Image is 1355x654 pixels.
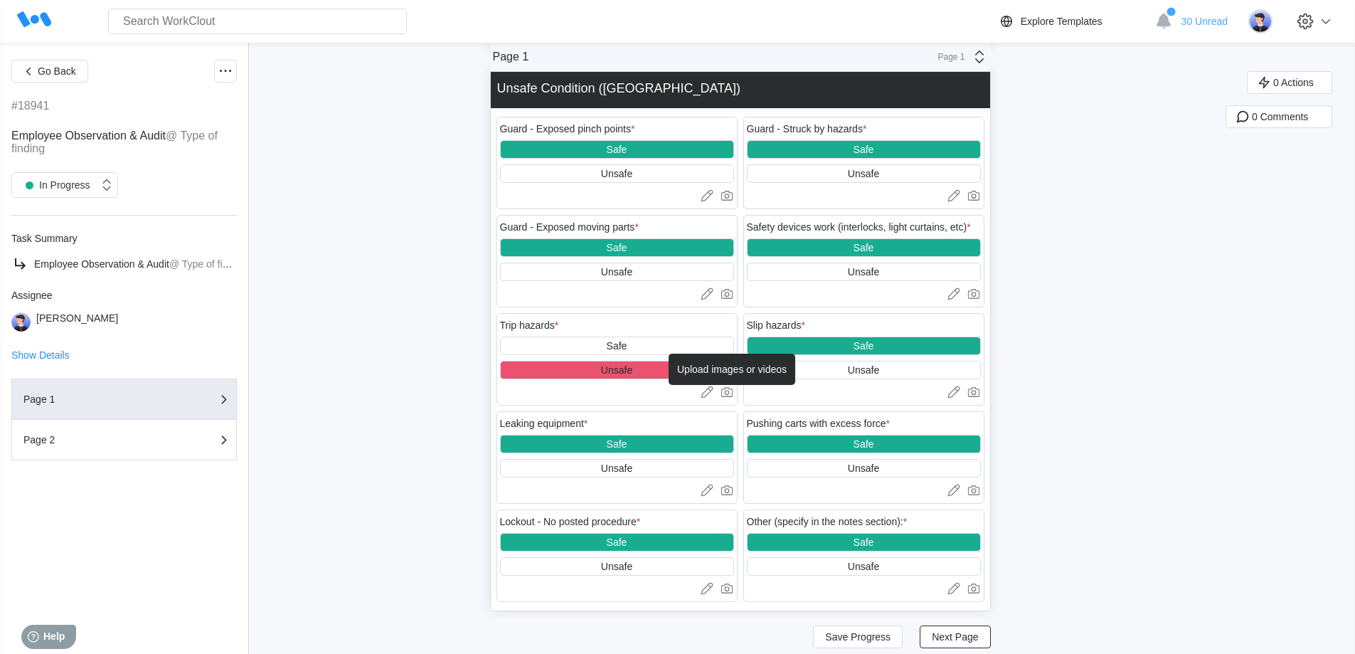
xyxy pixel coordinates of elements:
[1021,16,1102,27] div: Explore Templates
[11,312,31,332] img: user-5.png
[848,168,879,179] div: Unsafe
[23,394,166,404] div: Page 1
[601,463,632,474] div: Unsafe
[1273,78,1314,88] span: 0 Actions
[607,537,627,548] div: Safe
[825,632,891,642] span: Save Progress
[11,350,70,360] button: Show Details
[854,537,874,548] div: Safe
[11,420,237,460] button: Page 2
[607,144,627,155] div: Safe
[669,354,795,385] div: Upload images or videos
[11,130,166,142] span: Employee Observation & Audit
[601,266,632,278] div: Unsafe
[601,168,632,179] div: Unsafe
[607,242,627,253] div: Safe
[1181,16,1228,27] span: 30 Unread
[11,379,237,420] button: Page 1
[19,175,90,195] div: In Progress
[500,516,641,527] div: Lockout - No posted procedure
[998,13,1148,30] a: Explore Templates
[601,561,632,572] div: Unsafe
[500,221,639,233] div: Guard - Exposed moving parts
[854,144,874,155] div: Safe
[848,364,879,376] div: Unsafe
[500,418,588,429] div: Leaking equipment
[11,60,88,83] button: Go Back
[601,364,632,376] div: Unsafe
[607,340,627,352] div: Safe
[920,626,990,648] button: Next Page
[747,123,867,135] div: Guard - Struck by hazards
[500,320,559,331] div: Trip hazards
[932,632,978,642] span: Next Page
[848,463,879,474] div: Unsafe
[108,9,407,34] input: Search WorkClout
[493,51,529,63] div: Page 1
[11,233,237,244] div: Task Summary
[497,81,740,96] div: Unsafe Condition ([GEOGRAPHIC_DATA])
[854,242,874,253] div: Safe
[11,255,237,273] a: Employee Observation & Audit@ Type of finding
[747,418,891,429] div: Pushing carts with excess force
[23,435,166,445] div: Page 2
[607,438,627,450] div: Safe
[11,100,49,112] div: #18941
[1226,105,1332,128] button: 0 Comments
[1247,71,1332,94] button: 0 Actions
[813,626,903,648] button: Save Progress
[500,123,635,135] div: Guard - Exposed pinch points
[848,561,879,572] div: Unsafe
[11,130,218,154] mark: @ Type of finding
[930,52,965,62] div: Page 1
[1248,9,1272,33] img: user-5.png
[854,340,874,352] div: Safe
[747,516,908,527] div: Other (specify in the notes section):
[854,438,874,450] div: Safe
[36,312,118,332] div: [PERSON_NAME]
[747,221,971,233] div: Safety devices work (interlocks, light curtains, etc)
[848,266,879,278] div: Unsafe
[38,66,76,76] span: Go Back
[34,258,169,270] span: Employee Observation & Audit
[11,290,237,301] div: Assignee
[1252,112,1308,122] span: 0 Comments
[747,320,806,331] div: Slip hazards
[169,258,247,270] mark: @ Type of finding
